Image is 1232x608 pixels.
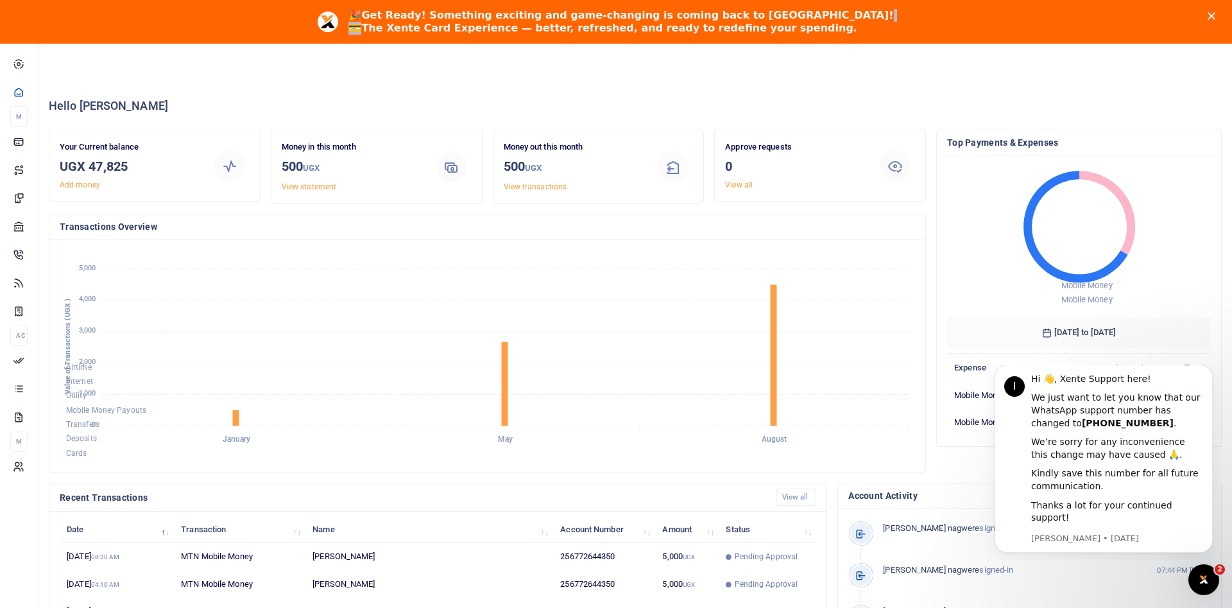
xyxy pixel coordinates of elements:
span: Internet [66,377,93,386]
iframe: Intercom live chat [1188,564,1219,595]
img: Profile image for Aceng [318,12,338,32]
small: 04:10 AM [91,581,120,588]
span: Mobile Money [1061,295,1113,304]
h4: Account Activity [848,489,1211,503]
tspan: 4,000 [79,295,96,304]
li: M [10,106,28,127]
th: Amount: activate to sort column ascending [655,516,719,543]
h3: 500 [504,157,644,178]
tspan: May [498,435,513,444]
p: Money in this month [282,141,422,154]
a: View all [725,180,753,189]
span: Cards [66,449,87,458]
a: View statement [282,182,336,191]
small: UGX [525,163,542,173]
span: Pending Approval [735,551,798,562]
a: View all [776,489,817,506]
tspan: 5,000 [79,264,96,272]
th: Txns [1151,354,1211,381]
p: Your Current balance [60,141,200,154]
div: We’re sorry for any inconvenience this change may have caused 🙏. [56,71,228,96]
th: Transaction: activate to sort column ascending [174,516,305,543]
div: Thanks a lot for your continued support! [56,134,228,159]
li: M [10,431,28,452]
small: UGX [683,581,695,588]
small: UGX [303,163,320,173]
td: MTN Mobile Money [174,543,305,571]
p: Approve requests [725,141,865,154]
span: Pending Approval [735,578,798,590]
tspan: 0 [92,421,96,429]
th: Expense [947,354,1066,381]
div: Hi 👋, Xente Support here! [56,8,228,21]
h6: [DATE] to [DATE] [947,317,1211,348]
div: Message content [56,8,228,166]
div: Close [1208,12,1220,19]
div: We just want to let you know that our WhatsApp support number has changed to . [56,26,228,64]
text: Value of Transactions (UGX ) [64,299,72,394]
small: 07:44 PM [DATE] [1157,565,1211,576]
td: Mobile Money [947,381,1066,409]
p: signed-in [883,522,1129,535]
span: 2 [1215,564,1225,575]
tspan: 1,000 [79,389,96,397]
h4: Hello [PERSON_NAME] [49,99,1222,113]
p: Message from Ibrahim, sent 7w ago [56,168,228,179]
td: 256772644350 [553,543,655,571]
a: View transactions [504,182,567,191]
h3: 0 [725,157,865,176]
h4: Transactions Overview [60,220,915,234]
h4: Recent Transactions [60,491,766,505]
iframe: Intercom notifications message [975,365,1232,560]
span: Deposits [66,435,97,444]
a: Add money [60,180,100,189]
tspan: January [223,435,251,444]
tspan: 2,000 [79,358,96,366]
td: 5,000 [655,571,719,598]
h4: Top Payments & Expenses [947,135,1211,150]
th: Amount [1066,354,1151,381]
td: 256772644350 [553,571,655,598]
th: Account Number: activate to sort column ascending [553,516,655,543]
small: 08:30 AM [91,553,120,560]
th: Date: activate to sort column descending [60,516,174,543]
p: Money out this month [504,141,644,154]
b: Get Ready! Something exciting and game-changing is coming back to [GEOGRAPHIC_DATA]! [361,9,893,21]
span: [PERSON_NAME] nagwere [883,565,979,575]
span: Airtime [66,363,92,372]
span: Mobile Money Payouts [66,406,146,415]
b: [PHONE_NUMBER] [107,53,198,63]
span: Transfers [66,420,99,429]
td: [PERSON_NAME] [305,543,553,571]
tspan: August [762,435,787,444]
span: [PERSON_NAME] nagwere [883,523,979,533]
td: Mobile Money [947,409,1066,436]
span: Utility [66,392,87,401]
small: UGX [683,553,695,560]
h3: 500 [282,157,422,178]
div: Profile image for Ibrahim [29,11,49,31]
td: 5,000 [655,543,719,571]
th: Status: activate to sort column ascending [719,516,816,543]
td: [DATE] [60,543,174,571]
li: Ac [10,325,28,346]
b: The Xente Card Experience — better, refreshed, and ready to redefine your spending. [361,22,857,34]
h3: UGX 47,825 [60,157,200,176]
tspan: 3,000 [79,327,96,335]
p: signed-in [883,564,1129,577]
td: MTN Mobile Money [174,571,305,598]
div: 🎉 💳 [348,9,893,35]
span: Mobile Money [1061,281,1113,290]
td: [PERSON_NAME] [305,571,553,598]
div: Kindly save this number for all future communication. [56,102,228,127]
td: [DATE] [60,571,174,598]
th: Name: activate to sort column ascending [305,516,553,543]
